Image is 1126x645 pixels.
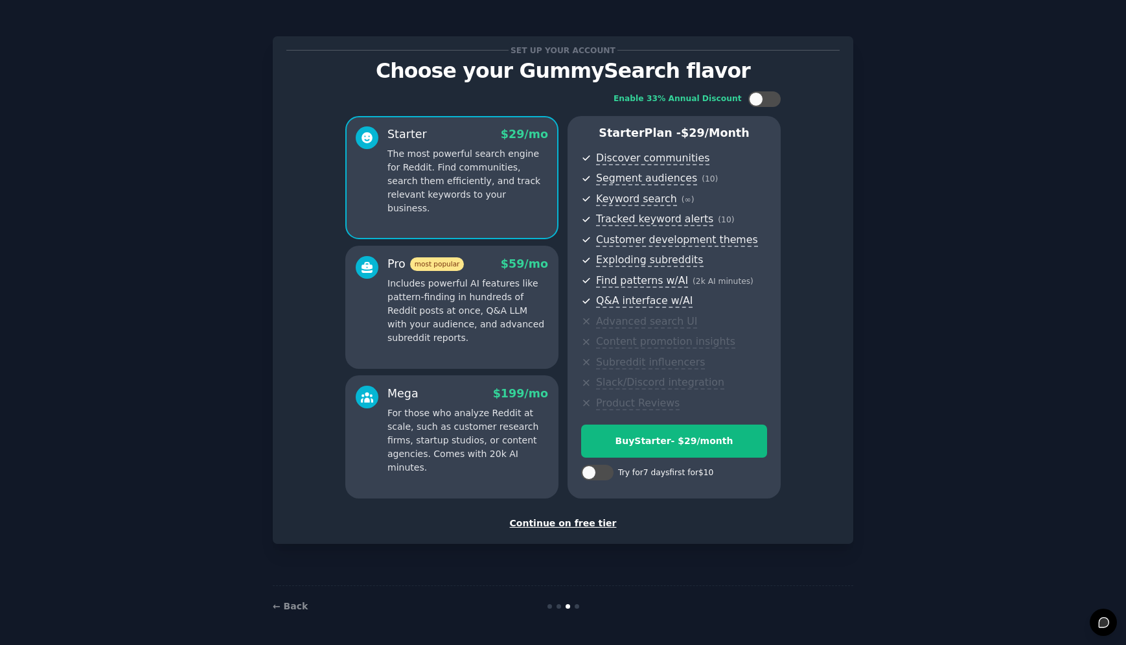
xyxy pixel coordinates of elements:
span: Segment audiences [596,172,697,185]
span: Tracked keyword alerts [596,213,713,226]
button: BuyStarter- $29/month [581,425,767,458]
span: $ 29 /mo [501,128,548,141]
span: Customer development themes [596,233,758,247]
span: most popular [410,257,465,271]
a: ← Back [273,601,308,611]
span: $ 59 /mo [501,257,548,270]
span: Find patterns w/AI [596,274,688,288]
span: Set up your account [509,43,618,57]
div: Starter [387,126,427,143]
span: ( 10 ) [718,215,734,224]
div: Try for 7 days first for $10 [618,467,713,479]
div: Mega [387,386,419,402]
span: Subreddit influencers [596,356,705,369]
span: $ 29 /month [681,126,750,139]
div: Enable 33% Annual Discount [614,93,742,105]
span: Content promotion insights [596,335,735,349]
span: $ 199 /mo [493,387,548,400]
p: Starter Plan - [581,125,767,141]
span: Product Reviews [596,397,680,410]
span: Q&A interface w/AI [596,294,693,308]
p: Choose your GummySearch flavor [286,60,840,82]
span: ( 10 ) [702,174,718,183]
div: Pro [387,256,464,272]
span: ( ∞ ) [682,195,695,204]
span: Advanced search UI [596,315,697,329]
div: Continue on free tier [286,517,840,530]
span: ( 2k AI minutes ) [693,277,753,286]
p: Includes powerful AI features like pattern-finding in hundreds of Reddit posts at once, Q&A LLM w... [387,277,548,345]
div: Buy Starter - $ 29 /month [582,434,766,448]
p: For those who analyze Reddit at scale, such as customer research firms, startup studios, or conte... [387,406,548,475]
span: Keyword search [596,193,677,206]
p: The most powerful search engine for Reddit. Find communities, search them efficiently, and track ... [387,147,548,215]
span: Slack/Discord integration [596,376,724,390]
span: Exploding subreddits [596,253,703,267]
span: Discover communities [596,152,709,165]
